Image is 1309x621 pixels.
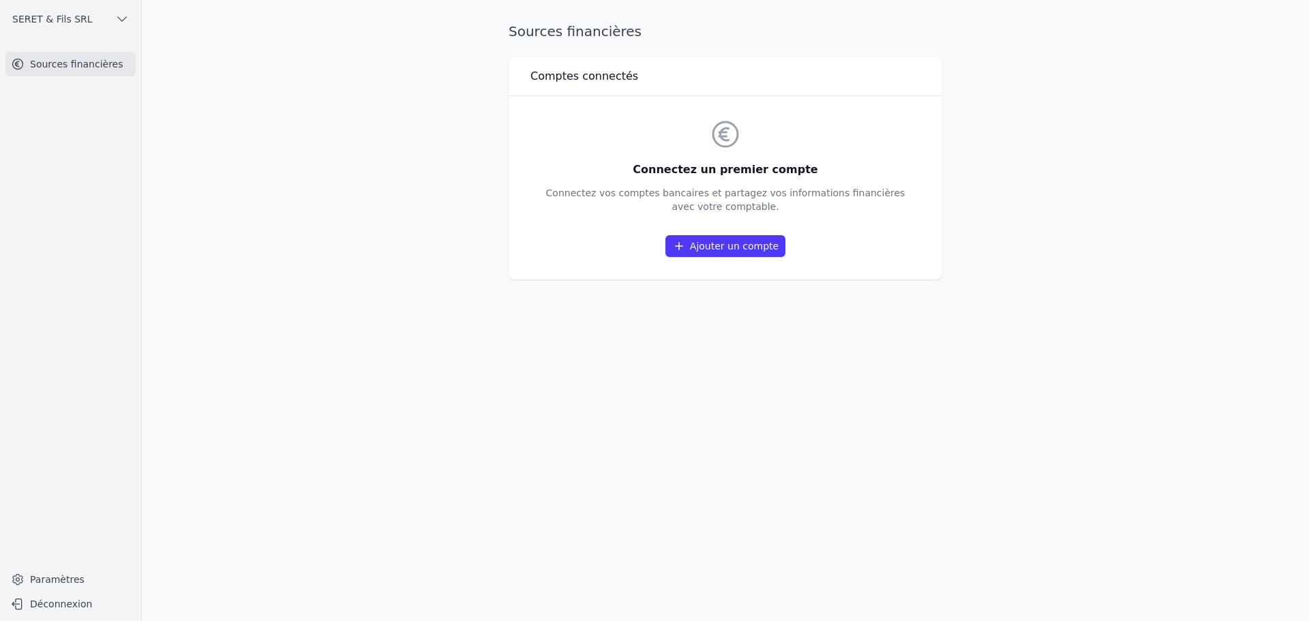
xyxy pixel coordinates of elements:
[546,162,905,178] h3: Connectez un premier compte
[5,52,136,76] a: Sources financières
[12,12,93,26] span: SERET & Fils SRL
[5,569,136,590] a: Paramètres
[5,8,136,30] button: SERET & Fils SRL
[546,186,905,213] p: Connectez vos comptes bancaires et partagez vos informations financières avec votre comptable.
[5,593,136,615] button: Déconnexion
[509,22,642,41] h1: Sources financières
[530,68,638,85] h3: Comptes connectés
[665,235,785,257] a: Ajouter un compte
